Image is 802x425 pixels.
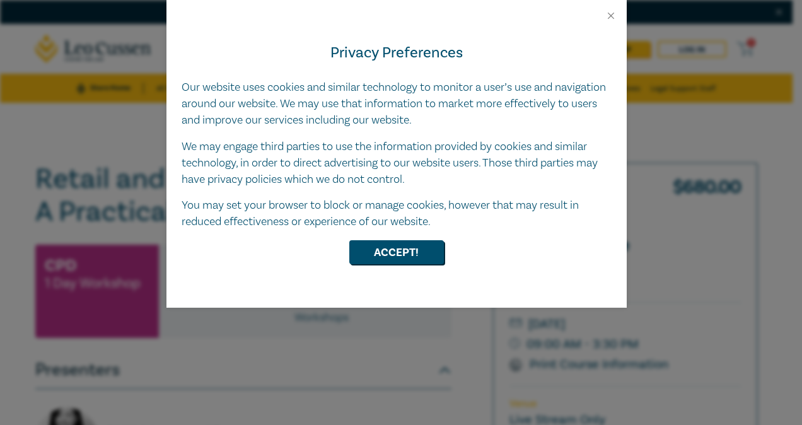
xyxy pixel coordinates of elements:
[182,197,612,230] p: You may set your browser to block or manage cookies, however that may result in reduced effective...
[605,10,617,21] button: Close
[182,139,612,188] p: We may engage third parties to use the information provided by cookies and similar technology, in...
[349,240,444,264] button: Accept!
[182,42,612,64] h4: Privacy Preferences
[182,79,612,129] p: Our website uses cookies and similar technology to monitor a user’s use and navigation around our...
